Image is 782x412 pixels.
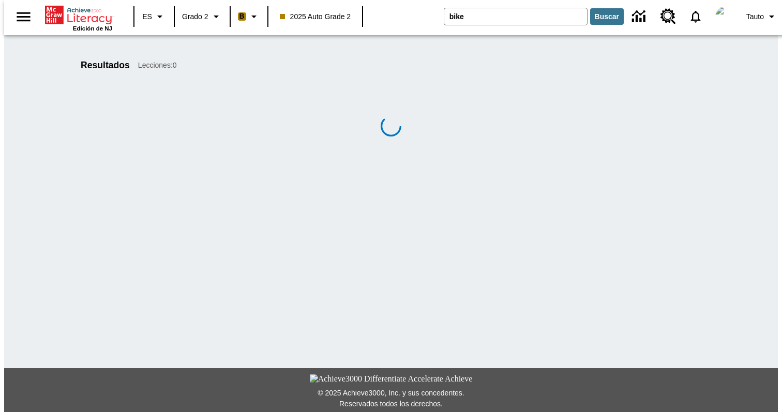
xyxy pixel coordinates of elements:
span: Lecciones : 0 [138,60,177,71]
img: Achieve3000 Differentiate Accelerate Achieve [310,374,473,384]
input: Buscar campo [444,8,587,25]
span: B [239,10,245,23]
h1: Resultados [81,60,130,71]
span: 2025 Auto Grade 2 [280,11,351,22]
span: Edición de NJ [73,25,112,32]
button: Boost El color de la clase es anaranjado claro. Cambiar el color de la clase. [234,7,264,26]
button: Abrir el menú lateral [8,2,39,32]
p: © 2025 Achieve3000, Inc. y sus concedentes. [4,388,778,399]
a: Centro de recursos, Se abrirá en una pestaña nueva. [654,3,682,30]
span: Grado 2 [182,11,208,22]
a: Portada [45,5,112,25]
button: Buscar [590,8,624,25]
img: avatar image [715,6,736,27]
span: ES [142,11,152,22]
button: Perfil/Configuración [742,7,782,26]
p: Reservados todos los derechos. [4,399,778,409]
button: Lenguaje: ES, Selecciona un idioma [138,7,171,26]
a: Notificaciones [682,3,709,30]
a: Centro de información [626,3,654,31]
div: Portada [45,4,112,32]
span: Tauto [746,11,764,22]
button: Escoja un nuevo avatar [709,3,742,30]
button: Grado: Grado 2, Elige un grado [178,7,227,26]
